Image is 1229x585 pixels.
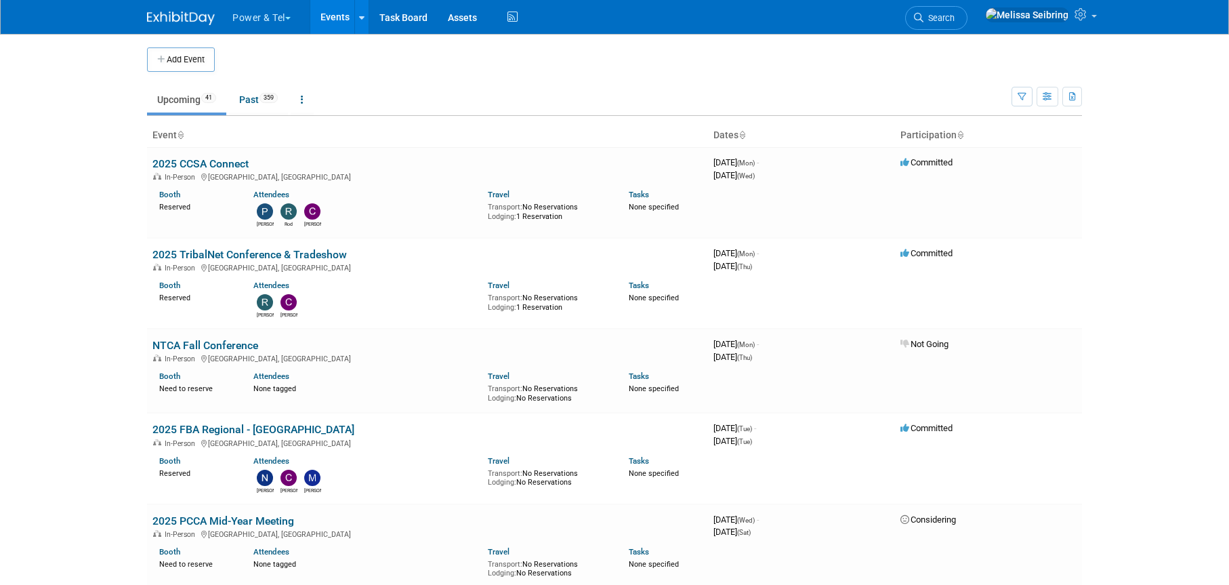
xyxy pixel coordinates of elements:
a: Attendees [253,281,289,290]
div: Chad Smith [280,310,297,319]
a: Booth [159,547,180,557]
div: [GEOGRAPHIC_DATA], [GEOGRAPHIC_DATA] [152,262,703,273]
a: 2025 CCSA Connect [152,157,249,170]
a: Attendees [253,371,289,381]
img: In-Person Event [153,439,161,446]
a: Sort by Start Date [738,129,745,140]
a: Tasks [629,371,649,381]
span: [DATE] [713,248,759,258]
div: Need to reserve [159,382,233,394]
a: Sort by Participation Type [957,129,963,140]
div: Reserved [159,200,233,212]
img: Paul Beit [257,203,273,220]
span: None specified [629,203,679,211]
a: Attendees [253,190,289,199]
span: Lodging: [488,478,516,487]
span: Search [923,13,955,23]
img: ExhibitDay [147,12,215,25]
a: Booth [159,371,180,381]
span: [DATE] [713,352,752,362]
a: Tasks [629,281,649,290]
img: In-Person Event [153,355,161,361]
div: Rod Philp [280,220,297,228]
span: In-Person [165,530,199,539]
a: Travel [488,547,509,557]
a: Tasks [629,456,649,466]
span: Considering [900,515,956,525]
a: Travel [488,371,509,381]
a: Tasks [629,547,649,557]
span: In-Person [165,173,199,182]
span: Transport: [488,294,522,302]
span: (Thu) [737,263,752,270]
span: [DATE] [713,423,756,433]
span: (Mon) [737,341,755,348]
span: Lodging: [488,303,516,312]
span: (Sat) [737,529,751,536]
div: [GEOGRAPHIC_DATA], [GEOGRAPHIC_DATA] [152,528,703,539]
a: Travel [488,456,509,466]
div: No Reservations No Reservations [488,382,608,403]
a: Attendees [253,456,289,466]
span: Lodging: [488,394,516,403]
span: Lodging: [488,212,516,221]
div: Reserved [159,291,233,303]
div: Chad Smith [280,486,297,494]
span: [DATE] [713,339,759,349]
span: Transport: [488,469,522,478]
span: [DATE] [713,515,759,525]
span: (Mon) [737,159,755,167]
span: - [757,339,759,349]
span: None specified [629,560,679,569]
span: In-Person [165,264,199,273]
span: (Tue) [737,425,752,432]
a: Booth [159,190,180,199]
div: Paul Beit [257,220,274,228]
span: [DATE] [713,157,759,167]
span: Committed [900,423,953,433]
div: [GEOGRAPHIC_DATA], [GEOGRAPHIC_DATA] [152,352,703,363]
span: Transport: [488,384,522,393]
span: [DATE] [713,261,752,271]
a: NTCA Fall Conference [152,339,258,352]
span: (Wed) [737,172,755,180]
img: In-Person Event [153,530,161,537]
span: Committed [900,248,953,258]
span: 41 [201,93,216,103]
span: [DATE] [713,436,752,446]
span: None specified [629,384,679,393]
span: - [757,248,759,258]
img: Chad Smith [280,294,297,310]
img: In-Person Event [153,173,161,180]
div: [GEOGRAPHIC_DATA], [GEOGRAPHIC_DATA] [152,437,703,448]
div: [GEOGRAPHIC_DATA], [GEOGRAPHIC_DATA] [152,171,703,182]
img: Nate Derbyshire [257,470,273,486]
a: Booth [159,456,180,466]
button: Add Event [147,47,215,72]
span: (Wed) [737,517,755,524]
img: Chad Smith [280,470,297,486]
div: No Reservations No Reservations [488,557,608,578]
span: 359 [259,93,278,103]
span: (Mon) [737,250,755,258]
img: Mike Melnick [304,470,320,486]
span: Committed [900,157,953,167]
span: None specified [629,469,679,478]
div: Reserved [159,466,233,479]
span: [DATE] [713,527,751,537]
div: No Reservations No Reservations [488,466,608,487]
a: Past359 [229,87,288,113]
th: Event [147,124,708,147]
span: In-Person [165,355,199,363]
div: Clint Read [304,220,321,228]
a: Sort by Event Name [177,129,184,140]
th: Dates [708,124,895,147]
a: 2025 PCCA Mid-Year Meeting [152,515,294,527]
span: (Tue) [737,438,752,445]
a: Tasks [629,190,649,199]
span: None specified [629,294,679,302]
div: Need to reserve [159,557,233,569]
span: - [757,515,759,525]
span: Transport: [488,203,522,211]
span: - [757,157,759,167]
